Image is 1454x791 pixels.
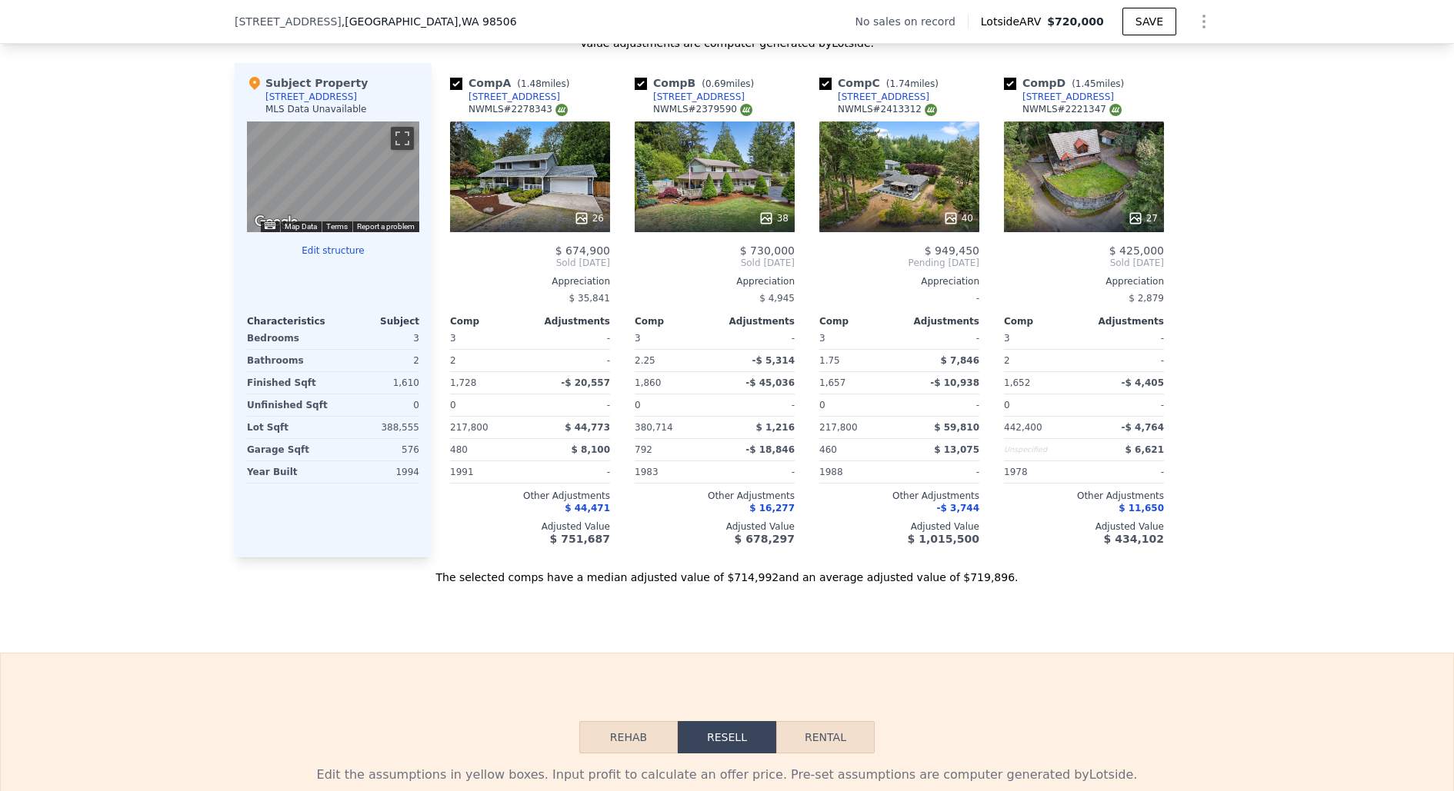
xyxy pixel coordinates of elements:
[521,78,542,89] span: 1.48
[450,315,530,327] div: Comp
[838,91,929,103] div: [STREET_ADDRESS]
[247,315,333,327] div: Characteristics
[635,75,760,91] div: Comp B
[336,417,419,438] div: 388,555
[635,461,712,483] div: 1983
[1004,400,1010,410] span: 0
[930,377,979,388] span: -$ 10,938
[450,422,489,433] span: 217,800
[718,461,795,483] div: -
[572,444,610,455] span: $ 8,100
[469,91,560,103] div: [STREET_ADDRESS]
[902,461,979,483] div: -
[759,211,789,226] div: 38
[635,422,673,433] span: 380,714
[635,520,795,533] div: Adjusted Value
[1087,394,1164,416] div: -
[342,14,517,29] span: , [GEOGRAPHIC_DATA]
[247,121,419,232] div: Map
[1004,91,1114,103] a: [STREET_ADDRESS]
[533,394,610,416] div: -
[745,444,795,455] span: -$ 18,846
[1004,275,1164,287] div: Appreciation
[715,315,795,327] div: Adjustments
[776,721,875,753] button: Rental
[285,221,317,232] button: Map Data
[1004,333,1010,344] span: 3
[1004,315,1084,327] div: Comp
[357,222,415,231] a: Report a problem
[1004,520,1164,533] div: Adjusted Value
[336,394,419,416] div: 0
[1004,461,1081,483] div: 1978
[247,327,330,349] div: Bedrooms
[1119,503,1164,513] span: $ 11,650
[450,257,610,269] span: Sold [DATE]
[247,394,330,416] div: Unfinished Sqft
[533,327,610,349] div: -
[251,212,302,232] a: Open this area in Google Maps (opens a new window)
[247,350,330,371] div: Bathrooms
[450,490,610,502] div: Other Adjustments
[555,104,568,116] img: NWMLS Logo
[635,91,745,103] a: [STREET_ADDRESS]
[752,355,795,366] span: -$ 5,314
[819,400,825,410] span: 0
[934,444,979,455] span: $ 13,075
[653,103,752,116] div: NWMLS # 2379590
[635,444,652,455] span: 792
[819,333,825,344] span: 3
[749,503,795,513] span: $ 16,277
[530,315,610,327] div: Adjustments
[391,127,414,150] button: Toggle fullscreen view
[235,557,1219,585] div: The selected comps have a median adjusted value of $714,992 and an average adjusted value of $719...
[450,400,456,410] span: 0
[1104,533,1164,545] span: $ 434,102
[450,350,527,371] div: 2
[333,315,419,327] div: Subject
[1004,490,1164,502] div: Other Adjustments
[247,417,330,438] div: Lot Sqft
[247,439,330,460] div: Garage Sqft
[635,333,641,344] span: 3
[555,244,610,257] span: $ 674,900
[838,103,937,116] div: NWMLS # 2413312
[326,222,348,231] a: Terms
[247,372,330,394] div: Finished Sqft
[819,520,979,533] div: Adjusted Value
[1109,104,1122,116] img: NWMLS Logo
[336,461,419,483] div: 1994
[247,244,419,257] button: Edit structure
[819,444,837,455] span: 460
[740,244,795,257] span: $ 730,000
[1004,257,1164,269] span: Sold [DATE]
[981,14,1047,29] span: Lotside ARV
[1047,15,1104,28] span: $720,000
[695,78,760,89] span: ( miles)
[756,422,795,433] span: $ 1,216
[450,444,468,455] span: 480
[855,14,968,29] div: No sales on record
[1065,78,1130,89] span: ( miles)
[925,104,937,116] img: NWMLS Logo
[1126,444,1164,455] span: $ 6,621
[450,461,527,483] div: 1991
[247,121,419,232] div: Street View
[819,275,979,287] div: Appreciation
[941,355,979,366] span: $ 7,846
[450,377,476,388] span: 1,728
[469,103,568,116] div: NWMLS # 2278343
[705,78,726,89] span: 0.69
[1004,422,1042,433] span: 442,400
[759,293,795,304] span: $ 4,945
[550,533,610,545] span: $ 751,687
[902,327,979,349] div: -
[336,439,419,460] div: 576
[934,422,979,433] span: $ 59,810
[819,91,929,103] a: [STREET_ADDRESS]
[1004,75,1130,91] div: Comp D
[265,103,367,115] div: MLS Data Unavailable
[511,78,575,89] span: ( miles)
[819,461,896,483] div: 1988
[574,211,604,226] div: 26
